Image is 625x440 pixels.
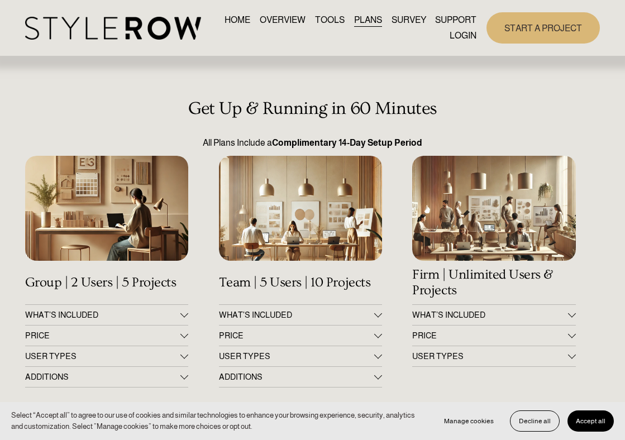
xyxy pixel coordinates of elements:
[219,310,374,319] span: WHAT'S INCLUDED
[412,346,576,366] button: USER TYPES
[25,275,189,290] h4: Group | 2 Users | 5 Projects
[450,28,476,43] a: LOGIN
[412,310,568,319] span: WHAT’S INCLUDED
[412,352,568,361] span: USER TYPES
[25,98,600,119] h3: Get Up & Running in 60 Minutes
[25,136,600,150] p: All Plans Include a
[25,326,189,346] button: PRICE
[225,13,250,28] a: HOME
[219,352,374,361] span: USER TYPES
[272,138,422,147] strong: Complimentary 14-Day Setup Period
[412,331,568,340] span: PRICE
[354,13,382,28] a: PLANS
[25,346,189,366] button: USER TYPES
[436,410,502,432] button: Manage cookies
[435,13,476,27] span: SUPPORT
[11,410,424,432] p: Select “Accept all” to agree to our use of cookies and similar technologies to enhance your brows...
[412,267,576,298] h4: Firm | Unlimited Users & Projects
[25,310,181,319] span: WHAT'S INCLUDED
[444,417,494,425] span: Manage cookies
[219,346,382,366] button: USER TYPES
[219,275,382,290] h4: Team | 5 Users | 10 Projects
[25,372,181,381] span: ADDITIONS
[25,17,201,40] img: StyleRow
[219,331,374,340] span: PRICE
[25,331,181,340] span: PRICE
[519,417,551,425] span: Decline all
[219,326,382,346] button: PRICE
[412,326,576,346] button: PRICE
[315,13,345,28] a: TOOLS
[25,305,189,325] button: WHAT'S INCLUDED
[392,13,426,28] a: SURVEY
[260,13,306,28] a: OVERVIEW
[435,13,476,28] a: folder dropdown
[219,367,382,387] button: ADDITIONS
[567,410,614,432] button: Accept all
[412,305,576,325] button: WHAT’S INCLUDED
[219,372,374,381] span: ADDITIONS
[486,12,600,43] a: START A PROJECT
[25,367,189,387] button: ADDITIONS
[25,352,181,361] span: USER TYPES
[576,417,605,425] span: Accept all
[510,410,560,432] button: Decline all
[219,305,382,325] button: WHAT'S INCLUDED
